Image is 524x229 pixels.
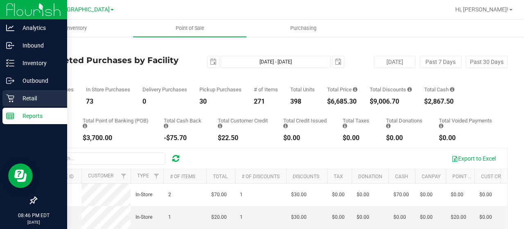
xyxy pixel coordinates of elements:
[14,111,63,121] p: Reports
[424,87,454,92] div: Total Cash
[254,87,278,92] div: # of Items
[386,123,391,129] i: Sum of all round-up-to-next-dollar total price adjustments for all purchases in the date range.
[211,213,227,221] span: $20.00
[290,98,315,105] div: 398
[218,118,271,129] div: Total Customer Credit
[14,76,63,86] p: Outbound
[327,87,357,92] div: Total Price
[117,169,131,183] a: Filter
[55,25,98,32] span: Inventory
[242,174,280,179] a: # of Discounts
[136,191,152,199] span: In-Store
[164,123,168,129] i: Sum of the cash-back amounts from rounded-up electronic payments for all purchases in the date ra...
[254,98,278,105] div: 271
[14,41,63,50] p: Inbound
[357,213,369,221] span: $0.00
[407,87,412,92] i: Sum of the discount values applied to the all purchases in the date range.
[164,135,206,141] div: -$75.70
[291,191,307,199] span: $30.00
[283,118,330,129] div: Total Credit Issued
[168,191,171,199] span: 2
[142,87,187,92] div: Delivery Purchases
[332,213,345,221] span: $0.00
[88,173,113,179] a: Customer
[218,123,222,129] i: Sum of the successful, non-voided payments using account credit for all purchases in the date range.
[353,87,357,92] i: Sum of the total prices of all purchases in the date range.
[343,123,347,129] i: Sum of the total taxes for all purchases in the date range.
[420,191,433,199] span: $0.00
[83,123,87,129] i: Sum of the successful, non-voided point-of-banking payment transactions, both via payment termina...
[170,174,195,179] a: # of Items
[83,118,151,129] div: Total Point of Banking (POB)
[451,191,463,199] span: $0.00
[246,20,360,37] a: Purchasing
[168,213,171,221] span: 1
[374,56,416,68] button: [DATE]
[218,135,271,141] div: $22.50
[213,174,228,179] a: Total
[386,135,427,141] div: $0.00
[165,25,215,32] span: Point of Sale
[357,191,369,199] span: $0.00
[290,87,315,92] div: Total Units
[54,6,110,13] span: [GEOGRAPHIC_DATA]
[240,191,243,199] span: 1
[20,20,133,37] a: Inventory
[291,213,307,221] span: $30.00
[283,135,330,141] div: $0.00
[466,56,508,68] button: Past 30 Days
[370,87,412,92] div: Total Discounts
[6,94,14,102] inline-svg: Retail
[164,118,206,129] div: Total Cash Back
[14,23,63,33] p: Analytics
[36,56,193,74] h4: Completed Purchases by Facility Report
[199,87,242,92] div: Pickup Purchases
[479,213,492,221] span: $0.00
[293,174,319,179] a: Discounts
[8,163,33,188] iframe: Resource center
[439,135,495,141] div: $0.00
[137,173,149,179] a: Type
[479,191,492,199] span: $0.00
[199,98,242,105] div: 30
[86,98,130,105] div: 73
[6,59,14,67] inline-svg: Inventory
[6,24,14,32] inline-svg: Analytics
[14,58,63,68] p: Inventory
[439,118,495,129] div: Total Voided Payments
[481,174,511,179] a: Cust Credit
[358,174,382,179] a: Donation
[6,41,14,50] inline-svg: Inbound
[4,219,63,225] p: [DATE]
[424,98,454,105] div: $2,867.50
[142,98,187,105] div: 0
[334,174,343,179] a: Tax
[393,191,409,199] span: $70.00
[446,152,501,166] button: Export to Excel
[133,20,246,37] a: Point of Sale
[386,118,427,129] div: Total Donations
[393,213,406,221] span: $0.00
[6,77,14,85] inline-svg: Outbound
[136,213,152,221] span: In-Store
[43,152,165,165] input: Search...
[283,123,288,129] i: Sum of all account credit issued for all refunds from returned purchases in the date range.
[86,87,130,92] div: In Store Purchases
[422,174,440,179] a: CanPay
[370,98,412,105] div: $9,006.70
[439,123,443,129] i: Sum of all voided payment transaction amounts, excluding tips and transaction fees, for all purch...
[211,191,227,199] span: $70.00
[327,98,357,105] div: $6,685.30
[455,6,508,13] span: Hi, [PERSON_NAME]!
[4,212,63,219] p: 08:46 PM EDT
[240,213,243,221] span: 1
[279,25,327,32] span: Purchasing
[343,118,374,129] div: Total Taxes
[332,191,345,199] span: $0.00
[395,174,408,179] a: Cash
[332,56,344,68] span: select
[14,93,63,103] p: Retail
[420,56,461,68] button: Past 7 Days
[150,169,163,183] a: Filter
[6,112,14,120] inline-svg: Reports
